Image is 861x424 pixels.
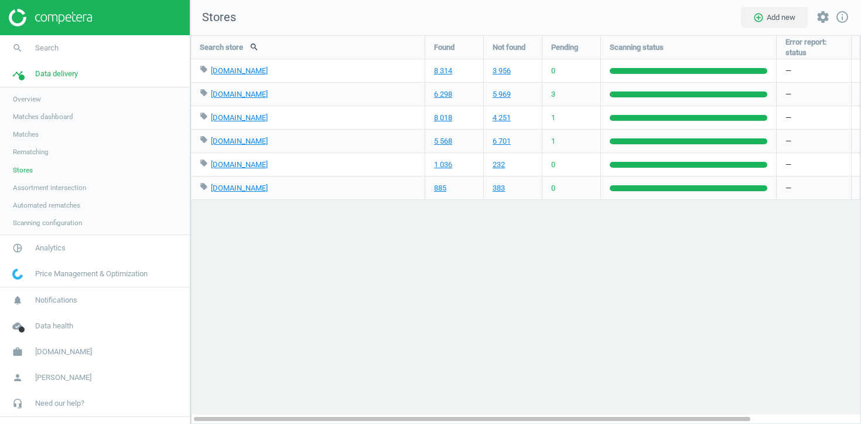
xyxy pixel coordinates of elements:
[434,136,452,147] a: 5 568
[35,321,73,331] span: Data health
[200,135,208,144] i: local_offer
[13,112,73,121] span: Matches dashboard
[816,10,830,24] i: settings
[741,7,808,28] button: add_circle_outlineAdd new
[211,160,268,169] a: [DOMAIN_NAME]
[13,183,86,192] span: Assortment intersection
[777,177,851,199] div: —
[200,159,208,167] i: local_offer
[777,83,851,106] div: —
[211,90,268,99] a: [DOMAIN_NAME]
[6,37,29,59] i: search
[551,160,555,170] span: 0
[191,36,425,59] div: Search store
[211,184,268,192] a: [DOMAIN_NAME]
[9,9,92,26] img: ajHJNr6hYgQAAAAASUVORK5CYII=
[6,237,29,259] i: pie_chart_outlined
[13,201,80,210] span: Automated rematches
[610,42,664,53] span: Scanning status
[200,112,208,120] i: local_offer
[493,89,511,100] a: 5 969
[777,130,851,152] div: —
[35,295,77,306] span: Notifications
[12,269,23,280] img: wGWNvw8QSZomAAAAABJRU5ErkJggg==
[6,367,29,389] i: person
[6,289,29,311] i: notifications
[493,183,505,194] a: 383
[551,136,555,147] span: 1
[493,113,511,123] a: 4 251
[13,165,33,175] span: Stores
[6,392,29,415] i: headset_mic
[211,113,268,122] a: [DOMAIN_NAME]
[13,130,39,139] span: Matches
[35,372,91,383] span: [PERSON_NAME]
[777,153,851,176] div: —
[434,42,455,53] span: Found
[200,182,208,191] i: local_offer
[493,66,511,76] a: 3 956
[35,243,66,253] span: Analytics
[551,42,578,53] span: Pending
[753,12,764,23] i: add_circle_outline
[777,59,851,82] div: —
[13,94,41,104] span: Overview
[434,183,446,194] a: 885
[835,10,849,24] i: info_outline
[6,315,29,337] i: cloud_done
[493,160,505,170] a: 232
[200,65,208,73] i: local_offer
[6,63,29,85] i: timeline
[35,347,92,357] span: [DOMAIN_NAME]
[434,66,452,76] a: 8 314
[35,398,84,409] span: Need our help?
[434,89,452,100] a: 6 298
[551,66,555,76] span: 0
[777,106,851,129] div: —
[13,218,82,228] span: Scanning configuration
[35,43,59,53] span: Search
[13,147,49,157] span: Rematching
[200,89,208,97] i: local_offer
[493,136,511,147] a: 6 701
[211,66,268,75] a: [DOMAIN_NAME]
[434,113,452,123] a: 8 018
[35,269,148,279] span: Price Management & Optimization
[551,183,555,194] span: 0
[551,113,555,123] span: 1
[211,137,268,145] a: [DOMAIN_NAME]
[243,37,265,57] button: search
[493,42,525,53] span: Not found
[6,341,29,363] i: work
[551,89,555,100] span: 3
[835,10,849,25] a: info_outline
[434,160,452,170] a: 1 036
[35,69,78,79] span: Data delivery
[811,5,835,30] button: settings
[190,9,236,26] span: Stores
[785,37,842,58] span: Error report: status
